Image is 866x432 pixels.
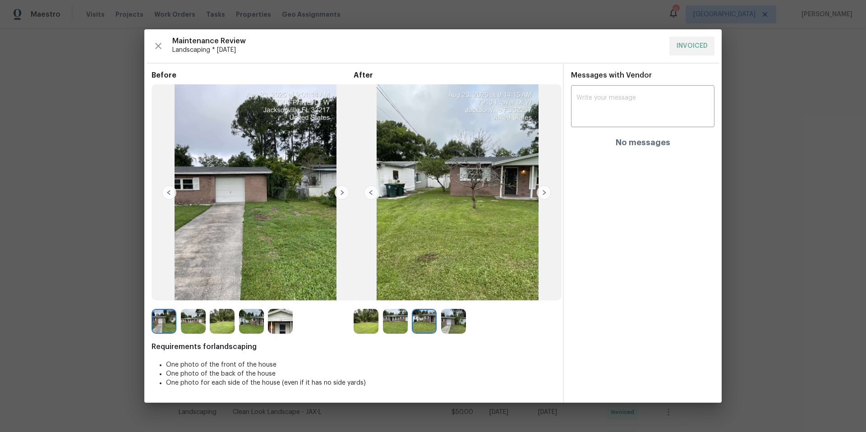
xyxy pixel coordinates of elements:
[166,360,556,369] li: One photo of the front of the house
[162,185,176,200] img: left-chevron-button-url
[152,342,556,351] span: Requirements for landscaping
[166,369,556,378] li: One photo of the back of the house
[571,72,652,79] span: Messages with Vendor
[335,185,349,200] img: right-chevron-button-url
[166,378,556,387] li: One photo for each side of the house (even if it has no side yards)
[354,71,556,80] span: After
[364,185,378,200] img: left-chevron-button-url
[172,37,662,46] span: Maintenance Review
[152,71,354,80] span: Before
[172,46,662,55] span: Landscaping * [DATE]
[616,138,670,147] h4: No messages
[537,185,551,200] img: right-chevron-button-url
